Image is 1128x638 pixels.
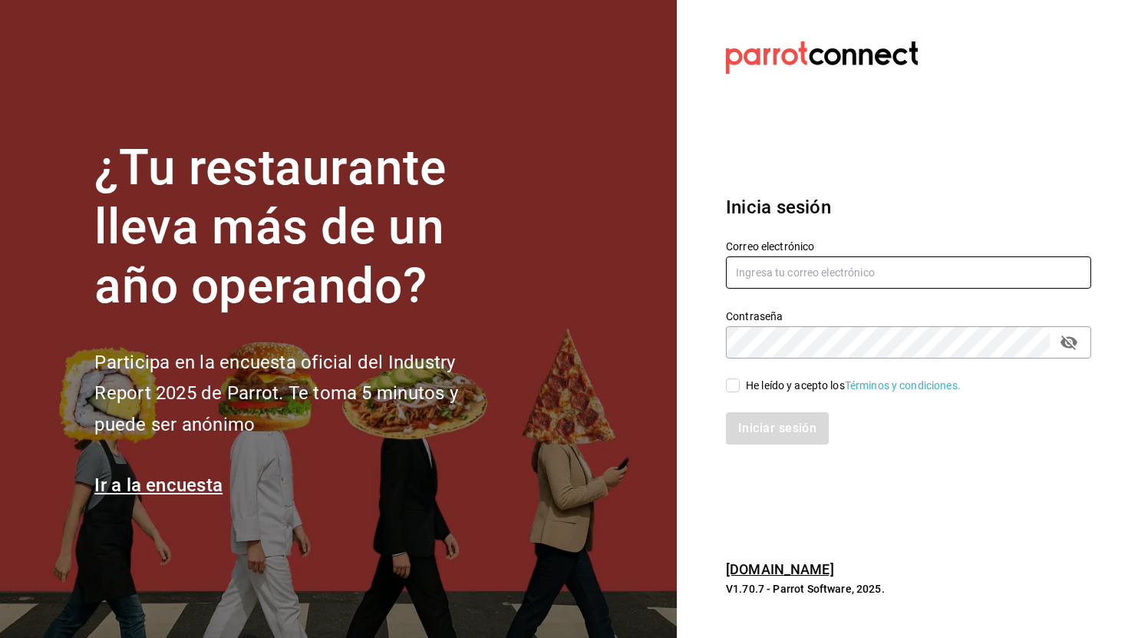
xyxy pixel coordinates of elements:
[726,241,1091,252] label: Correo electrónico
[845,379,961,392] a: Términos y condiciones.
[746,378,961,394] div: He leído y acepto los
[726,256,1091,289] input: Ingresa tu correo electrónico
[94,474,223,496] a: Ir a la encuesta
[726,561,834,577] a: [DOMAIN_NAME]
[726,311,1091,322] label: Contraseña
[726,193,1091,221] h3: Inicia sesión
[1056,329,1082,355] button: passwordField
[726,581,1091,597] p: V1.70.7 - Parrot Software, 2025.
[94,347,509,441] h2: Participa en la encuesta oficial del Industry Report 2025 de Parrot. Te toma 5 minutos y puede se...
[94,139,509,316] h1: ¿Tu restaurante lleva más de un año operando?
